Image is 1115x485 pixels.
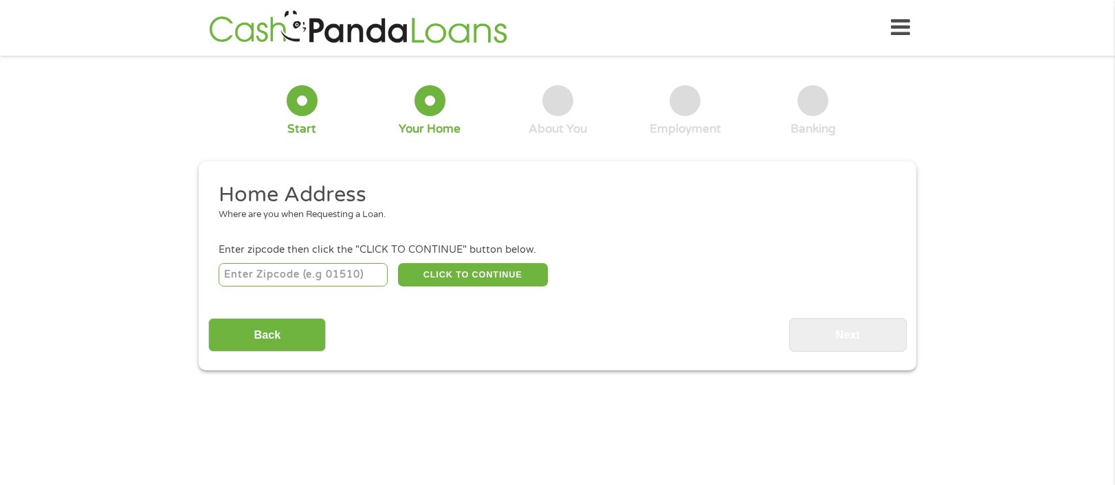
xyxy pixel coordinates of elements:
[399,122,461,137] div: Your Home
[789,318,907,352] input: Next
[219,263,388,286] input: Enter Zipcode (e.g 01510)
[208,318,326,352] input: Back
[398,263,548,286] button: CLICK TO CONTINUE
[219,242,896,258] div: Enter zipcode then click the "CLICK TO CONTINUE" button below.
[650,122,721,137] div: Employment
[791,122,836,137] div: Banking
[219,208,887,222] div: Where are you when Requesting a Loan.
[529,122,587,137] div: About You
[219,181,887,209] h2: Home Address
[287,122,316,137] div: Start
[205,8,511,47] img: GetLoanNow Logo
